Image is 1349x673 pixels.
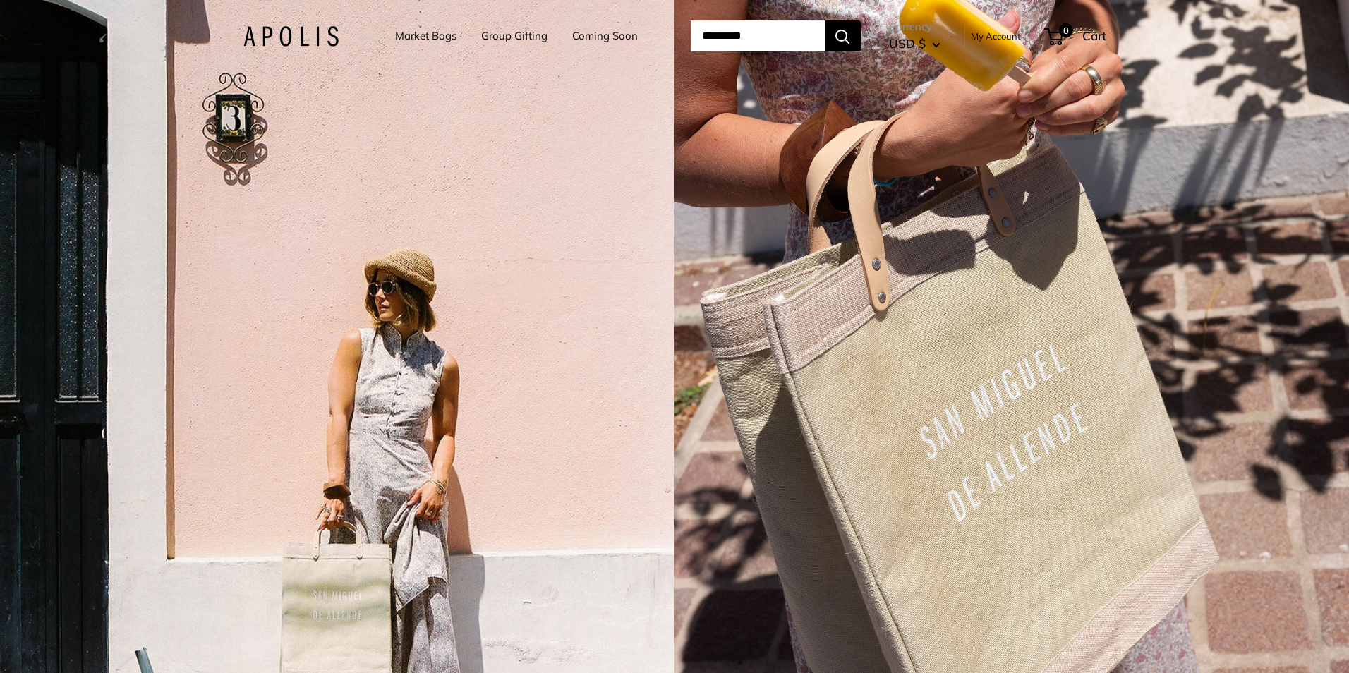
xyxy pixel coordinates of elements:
[1082,28,1106,43] span: Cart
[1058,23,1072,37] span: 0
[481,26,548,46] a: Group Gifting
[889,17,940,37] span: Currency
[572,26,638,46] a: Coming Soon
[889,32,940,55] button: USD $
[243,26,339,47] img: Apolis
[691,20,825,51] input: Search...
[971,28,1021,44] a: My Account
[825,20,861,51] button: Search
[395,26,456,46] a: Market Bags
[1046,25,1106,47] a: 0 Cart
[889,36,926,51] span: USD $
